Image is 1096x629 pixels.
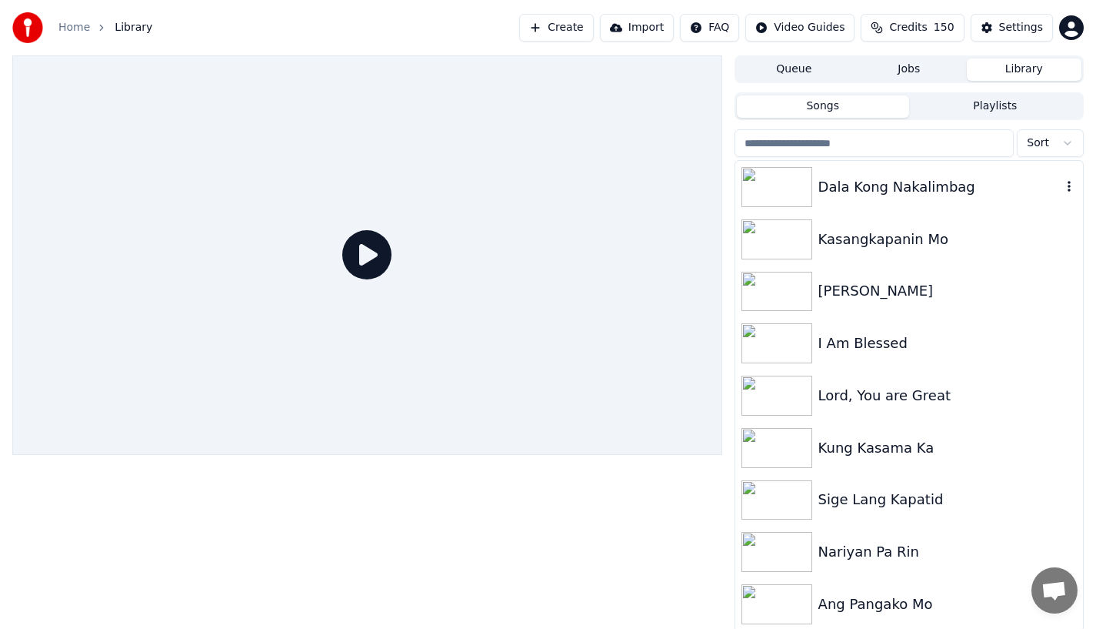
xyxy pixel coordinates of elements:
[1031,567,1078,614] div: Open chat
[737,95,909,118] button: Songs
[600,14,674,42] button: Import
[861,14,964,42] button: Credits150
[818,280,1077,302] div: [PERSON_NAME]
[58,20,90,35] a: Home
[519,14,594,42] button: Create
[818,333,1077,354] div: I Am Blessed
[1027,136,1049,151] span: Sort
[934,20,954,35] span: 150
[818,594,1077,615] div: Ang Pangako Mo
[12,12,43,43] img: youka
[818,229,1077,250] div: Kasangkapanin Mo
[58,20,152,35] nav: breadcrumb
[889,20,927,35] span: Credits
[818,489,1077,510] div: Sige Lang Kapatid
[999,20,1043,35] div: Settings
[818,176,1061,198] div: Dala Kong Nakalimbag
[818,385,1077,407] div: Lord, You are Great
[818,541,1077,563] div: Nariyan Pa Rin
[737,59,851,81] button: Queue
[115,20,152,35] span: Library
[971,14,1053,42] button: Settings
[851,59,966,81] button: Jobs
[745,14,854,42] button: Video Guides
[680,14,739,42] button: FAQ
[909,95,1081,118] button: Playlists
[818,437,1077,459] div: Kung Kasama Ka
[967,59,1081,81] button: Library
